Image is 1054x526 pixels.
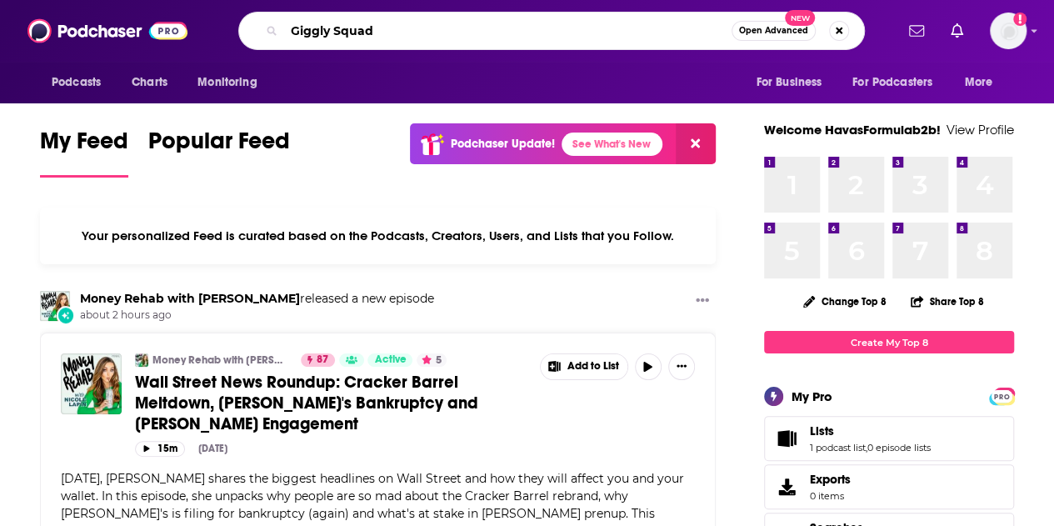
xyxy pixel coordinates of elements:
[953,67,1014,98] button: open menu
[992,390,1012,403] span: PRO
[238,12,865,50] div: Search podcasts, credits, & more...
[764,416,1014,461] span: Lists
[40,127,128,178] a: My Feed
[902,17,931,45] a: Show notifications dropdown
[739,27,808,35] span: Open Advanced
[842,67,957,98] button: open menu
[810,423,834,438] span: Lists
[1013,13,1027,26] svg: Add a profile image
[785,10,815,26] span: New
[57,306,75,324] div: New Episode
[152,353,290,367] a: Money Rehab with [PERSON_NAME]
[810,442,866,453] a: 1 podcast list
[866,442,867,453] span: ,
[80,291,300,306] a: Money Rehab with Nicole Lapin
[764,122,941,138] a: Welcome HavasFormulab2b!
[793,291,897,312] button: Change Top 8
[732,21,816,41] button: Open AdvancedNew
[148,127,290,178] a: Popular Feed
[135,441,185,457] button: 15m
[301,353,335,367] a: 87
[374,352,406,368] span: Active
[27,15,187,47] img: Podchaser - Follow, Share and Rate Podcasts
[947,122,1014,138] a: View Profile
[367,353,412,367] a: Active
[992,389,1012,402] a: PRO
[562,133,662,156] a: See What's New
[541,354,627,379] button: Show More Button
[689,291,716,312] button: Show More Button
[756,71,822,94] span: For Business
[744,67,842,98] button: open menu
[61,353,122,414] img: Wall Street News Roundup: Cracker Barrel Meltdown, Claire's Bankruptcy and Taylor Swift's Engagement
[965,71,993,94] span: More
[810,490,851,502] span: 0 items
[148,127,290,165] span: Popular Feed
[80,308,434,323] span: about 2 hours ago
[770,475,803,498] span: Exports
[852,71,932,94] span: For Podcasters
[810,423,931,438] a: Lists
[764,464,1014,509] a: Exports
[990,13,1027,49] span: Logged in as HavasFormulab2b
[186,67,278,98] button: open menu
[792,388,832,404] div: My Pro
[135,372,528,434] a: Wall Street News Roundup: Cracker Barrel Meltdown, [PERSON_NAME]'s Bankruptcy and [PERSON_NAME] E...
[132,71,167,94] span: Charts
[121,67,177,98] a: Charts
[944,17,970,45] a: Show notifications dropdown
[284,18,732,44] input: Search podcasts, credits, & more...
[990,13,1027,49] img: User Profile
[135,372,478,434] span: Wall Street News Roundup: Cracker Barrel Meltdown, [PERSON_NAME]'s Bankruptcy and [PERSON_NAME] E...
[40,208,716,264] div: Your personalized Feed is curated based on the Podcasts, Creators, Users, and Lists that you Follow.
[910,285,985,318] button: Share Top 8
[197,71,257,94] span: Monitoring
[52,71,101,94] span: Podcasts
[40,291,70,321] img: Money Rehab with Nicole Lapin
[668,353,695,380] button: Show More Button
[198,443,227,454] div: [DATE]
[135,353,148,367] img: Money Rehab with Nicole Lapin
[764,331,1014,353] a: Create My Top 8
[770,427,803,450] a: Lists
[867,442,931,453] a: 0 episode lists
[451,137,555,151] p: Podchaser Update!
[990,13,1027,49] button: Show profile menu
[810,472,851,487] span: Exports
[80,291,434,307] h3: released a new episode
[317,352,328,368] span: 87
[40,67,122,98] button: open menu
[417,353,447,367] button: 5
[40,127,128,165] span: My Feed
[567,360,619,373] span: Add to List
